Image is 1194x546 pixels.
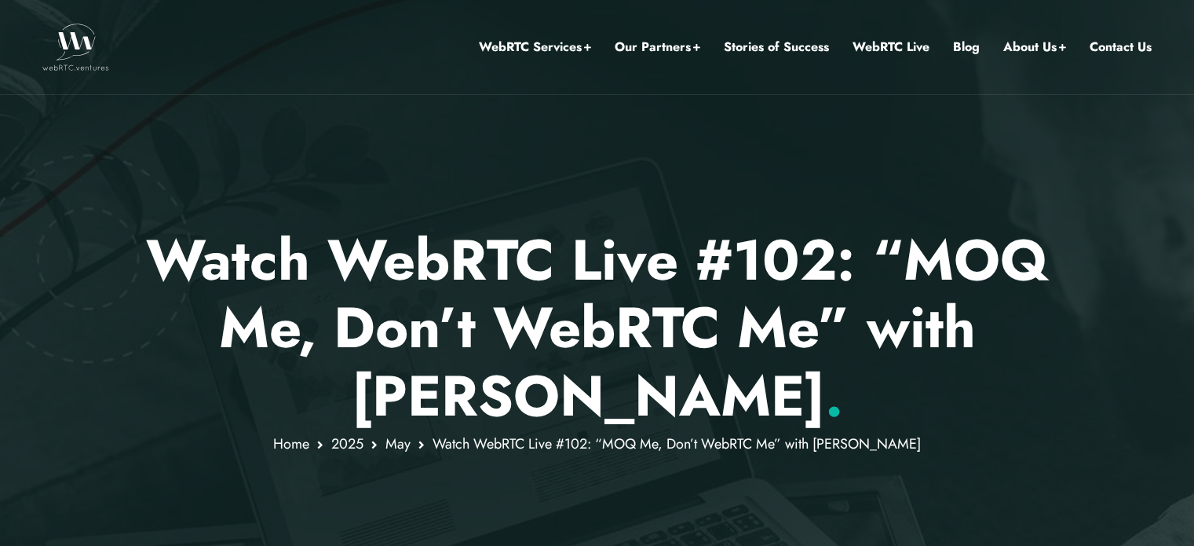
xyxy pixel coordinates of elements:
[137,226,1057,430] p: Watch WebRTC Live #102: “MOQ Me, Don’t WebRTC Me” with [PERSON_NAME]
[1003,37,1066,57] a: About Us
[385,434,411,454] a: May
[853,37,929,57] a: WebRTC Live
[953,37,980,57] a: Blog
[724,37,829,57] a: Stories of Success
[273,434,309,454] a: Home
[42,24,109,71] img: WebRTC.ventures
[433,434,921,454] span: Watch WebRTC Live #102: “MOQ Me, Don’t WebRTC Me” with [PERSON_NAME]
[1090,37,1152,57] a: Contact Us
[479,37,591,57] a: WebRTC Services
[331,434,363,454] a: 2025
[825,355,843,437] span: .
[615,37,700,57] a: Our Partners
